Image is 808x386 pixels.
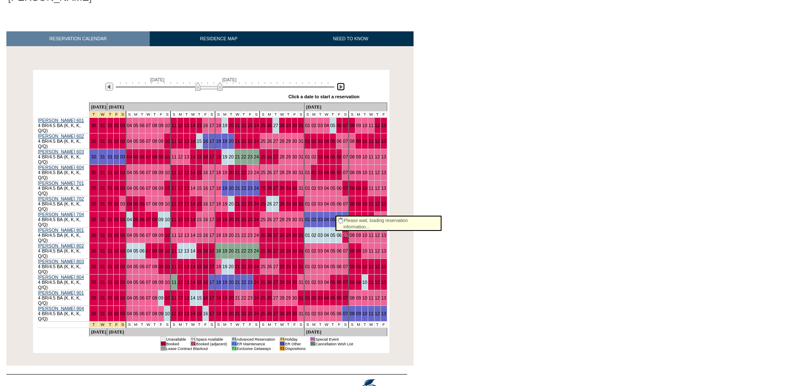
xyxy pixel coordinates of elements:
[140,186,145,191] a: 06
[324,139,329,144] a: 04
[356,186,361,191] a: 09
[330,154,336,159] a: 05
[305,139,310,144] a: 01
[190,139,196,144] a: 14
[286,201,291,206] a: 29
[280,154,285,159] a: 28
[292,170,297,175] a: 30
[305,186,310,191] a: 01
[324,170,329,175] a: 04
[273,170,278,175] a: 27
[349,201,355,206] a: 08
[356,170,361,175] a: 09
[100,217,105,222] a: 31
[100,170,105,175] a: 31
[120,201,125,206] a: 03
[165,217,170,222] a: 10
[146,186,151,191] a: 07
[254,123,259,128] a: 24
[203,139,208,144] a: 16
[248,201,253,206] a: 23
[108,154,113,159] a: 01
[152,170,157,175] a: 08
[267,201,272,206] a: 26
[337,170,342,175] a: 06
[324,186,329,191] a: 04
[298,154,303,159] a: 31
[260,154,266,159] a: 25
[146,139,151,144] a: 07
[229,123,234,128] a: 20
[146,154,151,159] a: 07
[343,170,348,175] a: 07
[91,186,96,191] a: 30
[241,186,246,191] a: 22
[337,186,342,191] a: 06
[38,181,84,186] a: [PERSON_NAME] 701
[248,154,253,159] a: 23
[330,201,336,206] a: 05
[286,186,291,191] a: 29
[108,186,113,191] a: 01
[267,186,272,191] a: 26
[184,139,189,144] a: 13
[337,83,345,91] img: Next
[305,170,310,175] a: 01
[133,154,138,159] a: 05
[159,154,164,159] a: 09
[100,201,105,206] a: 31
[254,201,259,206] a: 24
[190,201,196,206] a: 14
[292,154,297,159] a: 30
[152,123,157,128] a: 08
[222,170,227,175] a: 19
[324,154,329,159] a: 04
[311,123,316,128] a: 02
[235,201,240,206] a: 21
[222,186,227,191] a: 19
[241,154,246,159] a: 22
[178,186,183,191] a: 12
[159,123,164,128] a: 09
[318,170,323,175] a: 03
[356,139,361,144] a: 09
[127,217,132,222] a: 04
[356,123,361,128] a: 09
[267,139,272,144] a: 26
[254,154,259,159] a: 24
[108,201,113,206] a: 01
[120,186,125,191] a: 03
[178,139,183,144] a: 12
[120,170,125,175] a: 03
[260,139,266,144] a: 25
[260,186,266,191] a: 25
[108,217,113,222] a: 01
[298,201,303,206] a: 31
[235,186,240,191] a: 21
[209,154,214,159] a: 17
[292,139,297,144] a: 30
[120,139,125,144] a: 03
[203,186,208,191] a: 16
[298,170,303,175] a: 31
[140,217,145,222] a: 06
[120,154,125,159] a: 03
[298,139,303,144] a: 31
[159,186,164,191] a: 09
[267,123,272,128] a: 26
[114,139,119,144] a: 02
[209,123,214,128] a: 17
[184,201,189,206] a: 13
[248,186,253,191] a: 23
[330,123,336,128] a: 05
[349,186,355,191] a: 08
[260,123,266,128] a: 25
[311,154,316,159] a: 02
[140,201,145,206] a: 06
[235,139,240,144] a: 21
[381,201,386,206] a: 13
[91,217,96,222] a: 30
[280,186,285,191] a: 28
[100,154,105,159] a: 31
[152,186,157,191] a: 08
